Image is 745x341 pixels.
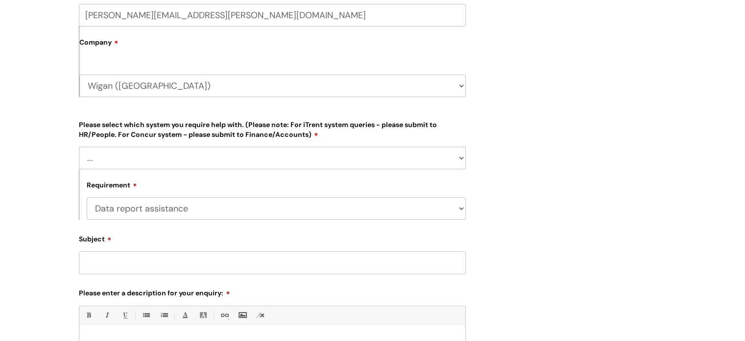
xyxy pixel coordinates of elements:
label: Please enter a description for your enquiry: [79,286,466,297]
a: Insert Image... [236,309,248,321]
label: Company [79,35,466,57]
label: Requirement [87,180,137,189]
a: Back Color [197,309,209,321]
a: Remove formatting (Ctrl-\) [254,309,266,321]
label: Subject [79,232,466,243]
a: • Unordered List (Ctrl-Shift-7) [140,309,152,321]
a: Font Color [179,309,191,321]
a: 1. Ordered List (Ctrl-Shift-8) [158,309,170,321]
input: Email [79,4,466,26]
a: Link [218,309,230,321]
a: Underline(Ctrl-U) [119,309,131,321]
a: Bold (Ctrl-B) [82,309,95,321]
a: Italic (Ctrl-I) [100,309,113,321]
label: Please select which system you require help with. (Please note: For iTrent system queries - pleas... [79,119,466,139]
